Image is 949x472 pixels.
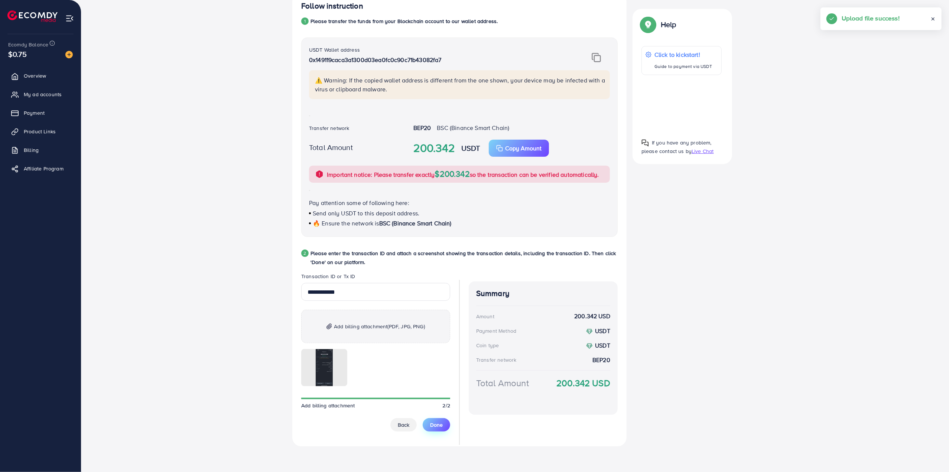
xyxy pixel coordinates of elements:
span: 2/2 [443,402,450,409]
strong: BEP20 [592,356,610,364]
p: Important notice: Please transfer exactly so the transaction can be verified automatically. [327,169,599,179]
span: BSC (Binance Smart Chain) [379,219,452,227]
img: Popup guide [641,139,649,147]
span: BSC (Binance Smart Chain) [437,124,509,132]
strong: USDT [461,143,480,153]
p: Send only USDT to this deposit address. [309,209,610,218]
a: Billing [6,143,75,157]
strong: USDT [595,341,610,349]
img: image [65,51,73,58]
img: img [326,323,332,330]
legend: Transaction ID or Tx ID [301,273,450,283]
div: 2 [301,250,309,257]
p: Please transfer the funds from your Blockchain account to our wallet address. [311,17,498,26]
div: Transfer network [476,356,517,364]
span: Done [430,421,443,429]
label: USDT Wallet address [309,46,360,53]
label: Total Amount [309,142,353,153]
a: Payment [6,105,75,120]
div: Coin type [476,342,499,349]
h4: Follow instruction [301,1,363,11]
button: Done [423,418,450,432]
label: Transfer network [309,124,350,132]
span: Payment [24,109,45,117]
span: Ecomdy Balance [8,41,48,48]
img: img [592,53,601,62]
button: Copy Amount [489,140,549,157]
span: My ad accounts [24,91,62,98]
span: (PDF, JPG, PNG) [388,323,425,330]
strong: 200.342 USD [556,377,610,390]
button: Back [390,418,417,432]
span: Affiliate Program [24,165,64,172]
a: Product Links [6,124,75,139]
span: Add billing attachment [334,322,425,331]
p: 0x149119caca3a1300d03ea0fc0c90c71b43082fa7 [309,55,558,64]
div: Payment Method [476,327,516,335]
span: Product Links [24,128,56,135]
span: $0.75 [8,49,27,59]
a: Overview [6,68,75,83]
span: If you have any problem, please contact us by [641,139,712,155]
span: Overview [24,72,46,79]
span: Live Chat [692,147,714,155]
strong: USDT [595,327,610,335]
a: Affiliate Program [6,161,75,176]
h4: Summary [476,289,610,298]
img: alert [315,170,324,179]
h5: Upload file success! [842,13,900,23]
p: Please enter the transaction ID and attach a screenshot showing the transaction details, includin... [311,249,618,267]
strong: 200.342 [413,140,455,156]
img: coin [586,343,593,349]
div: 1 [301,17,309,25]
img: coin [586,328,593,335]
p: Guide to payment via USDT [654,62,712,71]
p: Pay attention some of following here: [309,198,610,207]
span: Back [398,421,409,429]
span: $200.342 [435,168,470,179]
span: 🔥 Ensure the network is [313,219,379,227]
img: menu [65,14,74,23]
iframe: Chat [917,439,943,466]
a: My ad accounts [6,87,75,102]
img: Popup guide [641,18,655,31]
strong: BEP20 [413,124,431,132]
img: logo [7,10,58,22]
img: img uploaded [316,349,333,386]
div: Total Amount [476,377,529,390]
p: ⚠️ Warning: If the copied wallet address is different from the one shown, your device may be infe... [315,76,605,94]
p: Click to kickstart! [654,50,712,59]
p: Copy Amount [505,144,542,153]
p: Help [661,20,676,29]
span: Billing [24,146,39,154]
strong: 200.342 USD [574,312,610,320]
span: Add billing attachment [301,402,355,409]
div: Amount [476,313,494,320]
